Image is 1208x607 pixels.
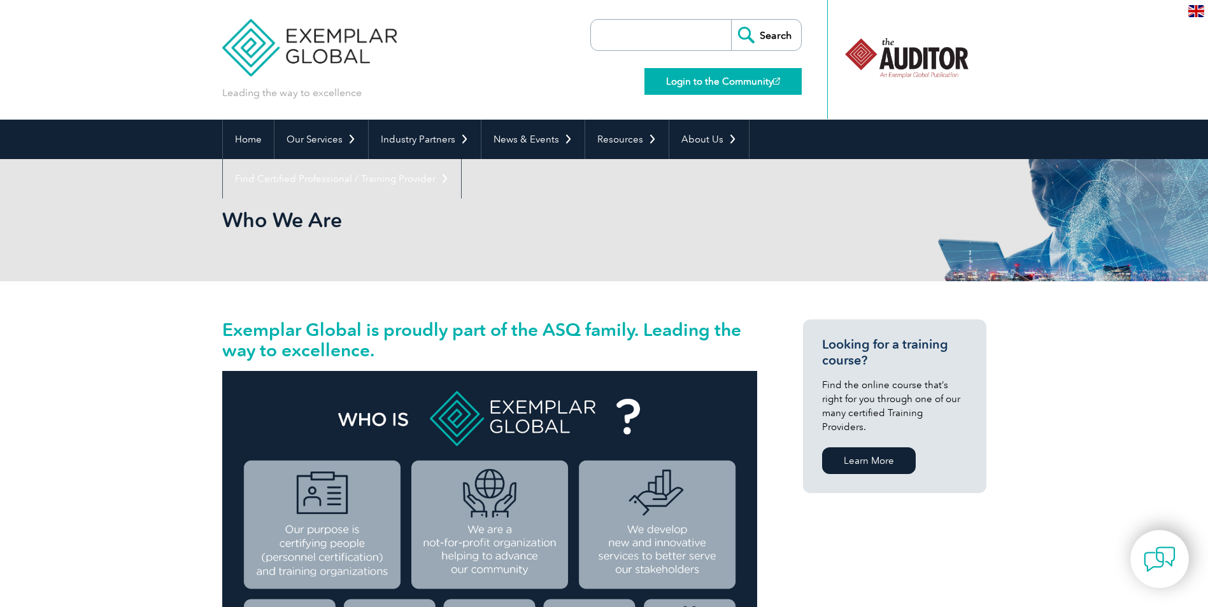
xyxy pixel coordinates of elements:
a: Resources [585,120,669,159]
h2: Who We Are [222,210,757,230]
h2: Exemplar Global is proudly part of the ASQ family. Leading the way to excellence. [222,319,757,360]
a: About Us [669,120,749,159]
a: Login to the Community [644,68,802,95]
h3: Looking for a training course? [822,337,967,368]
p: Leading the way to excellence [222,86,362,100]
img: en [1188,5,1204,17]
input: Search [731,20,801,50]
a: Home [223,120,274,159]
a: Learn More [822,447,916,474]
a: Our Services [274,120,368,159]
img: open_square.png [773,78,780,85]
a: Industry Partners [369,120,481,159]
img: contact-chat.png [1144,543,1176,575]
p: Find the online course that’s right for you through one of our many certified Training Providers. [822,378,967,434]
a: News & Events [481,120,585,159]
a: Find Certified Professional / Training Provider [223,159,461,199]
